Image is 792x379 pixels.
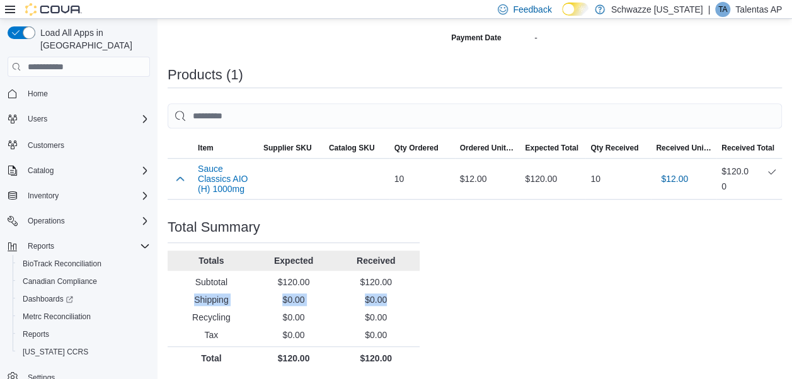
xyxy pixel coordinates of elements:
a: Dashboards [13,290,155,308]
p: Shipping [173,293,250,306]
span: BioTrack Reconciliation [23,259,101,269]
span: Catalog [28,166,54,176]
button: Users [23,111,52,127]
button: Catalog [3,162,155,179]
span: Operations [23,213,150,229]
a: Customers [23,138,69,153]
span: Qty Ordered [394,143,439,153]
p: $120.00 [337,352,415,365]
button: Sauce Classics AIO (H) 1000mg [198,164,253,194]
button: Item [193,138,258,158]
span: Reports [23,329,49,339]
p: $120.00 [255,276,333,288]
h3: Products (1) [168,67,243,82]
button: Catalog SKU [324,138,389,158]
span: Dashboards [23,294,73,304]
p: Totals [173,254,250,267]
p: Recycling [173,311,250,324]
p: $0.00 [337,311,415,324]
span: Reports [18,327,150,342]
button: Received Total [716,138,782,158]
p: $0.00 [255,329,333,341]
div: Talentas AP [715,2,730,17]
input: Dark Mode [562,3,588,16]
span: Home [28,89,48,99]
a: BioTrack Reconciliation [18,256,106,271]
p: $0.00 [255,293,333,306]
h3: Total Summary [168,220,260,235]
p: $0.00 [337,293,415,306]
p: Expected [255,254,333,267]
p: Tax [173,329,250,341]
button: Reports [13,325,155,343]
span: Feedback [513,3,551,16]
span: Received Total [721,143,774,153]
span: Ordered Unit Cost [460,143,515,153]
a: Home [23,86,53,101]
span: Metrc Reconciliation [18,309,150,324]
div: 10 [585,166,651,191]
div: $12.00 [455,166,520,191]
label: Payment Date [451,33,501,43]
button: Operations [3,212,155,230]
span: Customers [28,140,64,150]
button: Users [3,110,155,128]
button: Reports [23,239,59,254]
button: Reports [3,237,155,255]
p: | [708,2,710,17]
button: Operations [23,213,70,229]
button: Canadian Compliance [13,273,155,290]
span: Operations [28,216,65,226]
button: Metrc Reconciliation [13,308,155,325]
a: Canadian Compliance [18,274,102,289]
img: Cova [25,3,82,16]
div: - [534,28,703,43]
span: Catalog [23,163,150,178]
a: Dashboards [18,291,78,307]
button: Qty Received [585,138,651,158]
span: Item [198,143,214,153]
button: Received Unit Cost [651,138,716,158]
button: Ordered Unit Cost [455,138,520,158]
span: Users [28,114,47,124]
p: $120.00 [255,352,333,365]
p: $0.00 [337,329,415,341]
p: Received [337,254,415,267]
div: $120.00 [721,164,777,194]
div: $120.00 [520,166,585,191]
span: TA [718,2,727,17]
a: Metrc Reconciliation [18,309,96,324]
span: Dashboards [18,291,150,307]
span: Inventory [28,191,59,201]
span: Metrc Reconciliation [23,312,91,322]
span: Load All Apps in [GEOGRAPHIC_DATA] [35,26,150,52]
button: Expected Total [520,138,585,158]
span: Canadian Compliance [23,276,97,286]
p: Total [173,352,250,365]
span: $12.00 [661,173,688,185]
span: BioTrack Reconciliation [18,256,150,271]
button: Home [3,84,155,103]
p: Schwazze [US_STATE] [611,2,703,17]
span: Canadian Compliance [18,274,150,289]
button: Customers [3,135,155,154]
button: Inventory [23,188,64,203]
span: Catalog SKU [329,143,375,153]
p: $0.00 [255,311,333,324]
span: Supplier SKU [263,143,312,153]
button: Qty Ordered [389,138,455,158]
span: Reports [28,241,54,251]
button: BioTrack Reconciliation [13,255,155,273]
span: Expected Total [525,143,578,153]
span: Inventory [23,188,150,203]
a: [US_STATE] CCRS [18,344,93,359]
span: Reports [23,239,150,254]
span: Received Unit Cost [656,143,711,153]
span: [US_STATE] CCRS [23,347,88,357]
span: Users [23,111,150,127]
span: Washington CCRS [18,344,150,359]
span: Home [23,86,150,101]
p: Subtotal [173,276,250,288]
button: [US_STATE] CCRS [13,343,155,361]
